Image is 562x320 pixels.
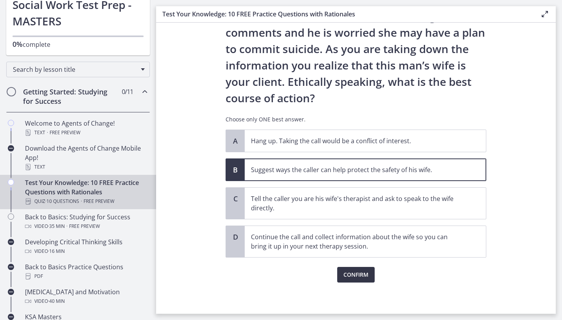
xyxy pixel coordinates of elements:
[81,197,82,206] span: ·
[84,197,114,206] span: Free preview
[251,165,464,174] p: Suggest ways the caller can help protect the safety of his wife.
[25,162,147,172] div: Text
[48,247,65,256] span: · 16 min
[122,87,133,96] span: 0 / 11
[69,222,100,231] span: Free preview
[231,232,240,242] span: D
[251,232,464,251] p: Continue the call and collect information about the wife so you can bring it up in your next ther...
[66,222,68,231] span: ·
[25,287,147,306] div: [MEDICAL_DATA] and Motivation
[25,262,147,281] div: Back to Basics Practice Questions
[25,247,147,256] div: Video
[251,136,464,146] p: Hang up. Taking the call would be a conflict of interest.
[47,128,48,137] span: ·
[25,237,147,256] div: Developing Critical Thinking Skills
[6,62,150,77] div: Search by lesson title
[251,194,464,213] p: Tell the caller you are his wife's therapist and ask to speak to the wife directly.
[12,39,23,49] span: 0%
[25,212,147,231] div: Back to Basics: Studying for Success
[48,222,65,231] span: · 35 min
[25,297,147,306] div: Video
[25,222,147,231] div: Video
[50,128,80,137] span: Free preview
[25,119,147,137] div: Welcome to Agents of Change!
[25,272,147,281] div: PDF
[25,144,147,172] div: Download the Agents of Change Mobile App!
[231,165,240,174] span: B
[12,39,144,49] p: complete
[231,136,240,146] span: A
[23,87,118,106] h2: Getting Started: Studying for Success
[337,267,375,283] button: Confirm
[25,197,147,206] div: Quiz
[48,297,65,306] span: · 40 min
[45,197,79,206] span: · 10 Questions
[343,270,368,279] span: Confirm
[13,65,137,74] span: Search by lesson title
[226,116,486,123] p: Choose only ONE best answer.
[231,194,240,203] span: C
[25,128,147,137] div: Text
[25,178,147,206] div: Test Your Knowledge: 10 FREE Practice Questions with Rationales
[162,9,528,19] h3: Test Your Knowledge: 10 FREE Practice Questions with Rationales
